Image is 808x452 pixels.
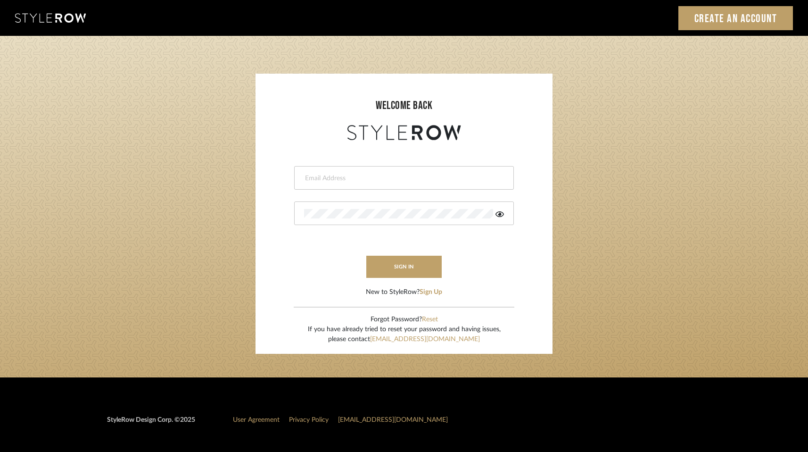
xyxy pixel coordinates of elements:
[366,287,442,297] div: New to StyleRow?
[678,6,793,30] a: Create an Account
[233,417,280,423] a: User Agreement
[420,287,442,297] button: Sign Up
[338,417,448,423] a: [EMAIL_ADDRESS][DOMAIN_NAME]
[422,315,438,325] button: Reset
[289,417,329,423] a: Privacy Policy
[304,174,502,183] input: Email Address
[107,415,195,433] div: StyleRow Design Corp. ©2025
[308,315,501,325] div: Forgot Password?
[370,336,480,343] a: [EMAIL_ADDRESS][DOMAIN_NAME]
[308,325,501,344] div: If you have already tried to reset your password and having issues, please contact
[265,97,543,114] div: welcome back
[366,256,442,278] button: sign in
